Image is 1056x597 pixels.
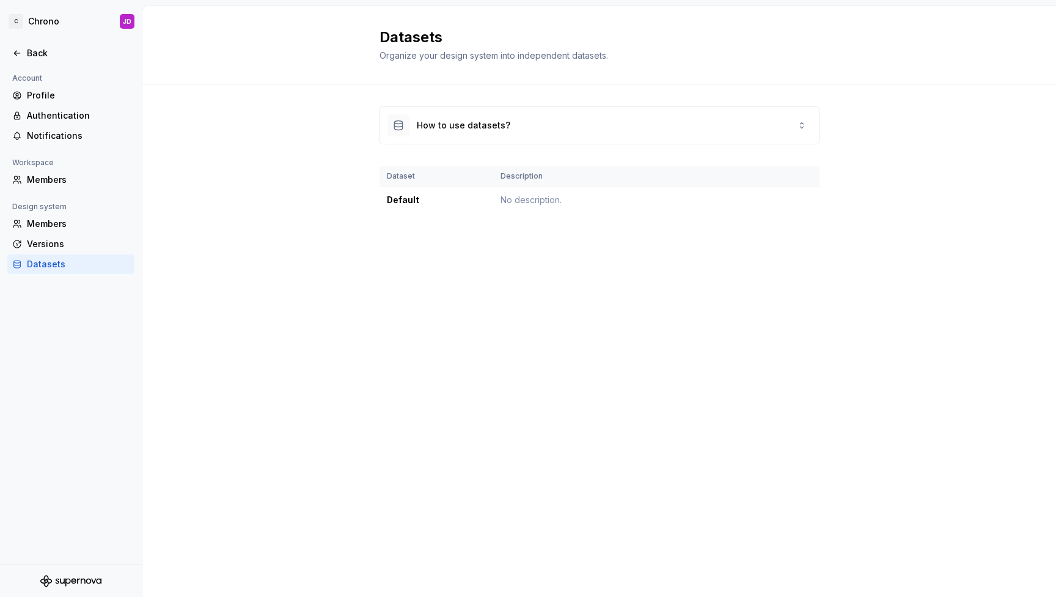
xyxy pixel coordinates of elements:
[7,234,134,254] a: Versions
[380,50,608,61] span: Organize your design system into independent datasets.
[7,71,47,86] div: Account
[27,238,130,250] div: Versions
[123,17,131,26] div: JD
[7,86,134,105] a: Profile
[7,254,134,274] a: Datasets
[7,155,59,170] div: Workspace
[9,14,23,29] div: C
[27,130,130,142] div: Notifications
[7,43,134,63] a: Back
[27,109,130,122] div: Authentication
[7,214,134,234] a: Members
[493,187,820,214] td: No description.
[7,170,134,190] a: Members
[493,166,820,187] th: Description
[27,89,130,102] div: Profile
[27,47,130,59] div: Back
[7,106,134,125] a: Authentication
[7,126,134,146] a: Notifications
[27,218,130,230] div: Members
[387,194,486,206] div: Default
[2,8,139,35] button: CChronoJD
[27,258,130,270] div: Datasets
[380,166,493,187] th: Dataset
[7,199,71,214] div: Design system
[40,575,101,587] svg: Supernova Logo
[27,174,130,186] div: Members
[28,15,59,28] div: Chrono
[380,28,805,47] h2: Datasets
[417,119,510,132] div: How to use datasets?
